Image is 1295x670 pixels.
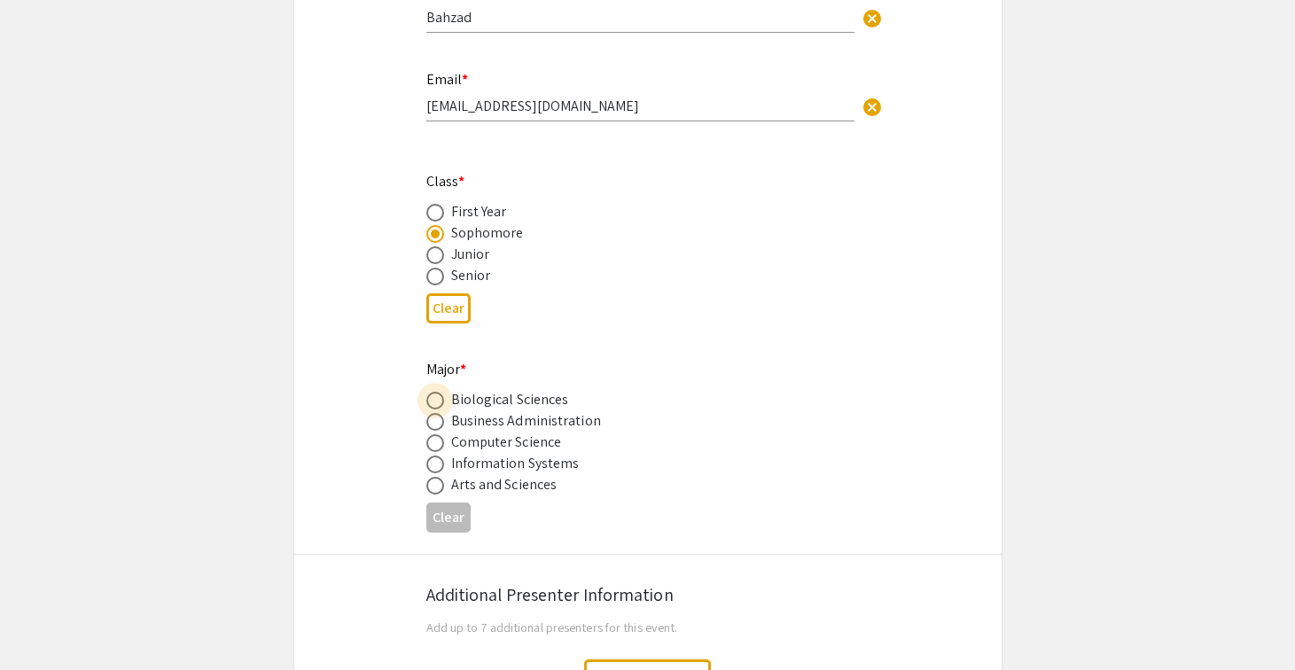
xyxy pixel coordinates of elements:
[451,410,601,432] div: Business Administration
[862,8,883,29] span: cancel
[426,172,465,191] mat-label: Class
[862,97,883,118] span: cancel
[451,432,562,453] div: Computer Science
[451,389,569,410] div: Biological Sciences
[426,502,471,532] button: Clear
[451,201,507,222] div: First Year
[451,453,580,474] div: Information Systems
[451,265,491,286] div: Senior
[426,619,678,635] span: Add up to 7 additional presenters for this event.
[854,88,890,123] button: Clear
[426,360,467,378] mat-label: Major
[13,590,75,657] iframe: Chat
[451,244,490,265] div: Junior
[426,293,471,323] button: Clear
[426,70,468,89] mat-label: Email
[451,474,558,495] div: Arts and Sciences
[451,222,524,244] div: Sophomore
[426,8,854,27] input: Type Here
[426,581,870,608] div: Additional Presenter Information
[426,97,854,115] input: Type Here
